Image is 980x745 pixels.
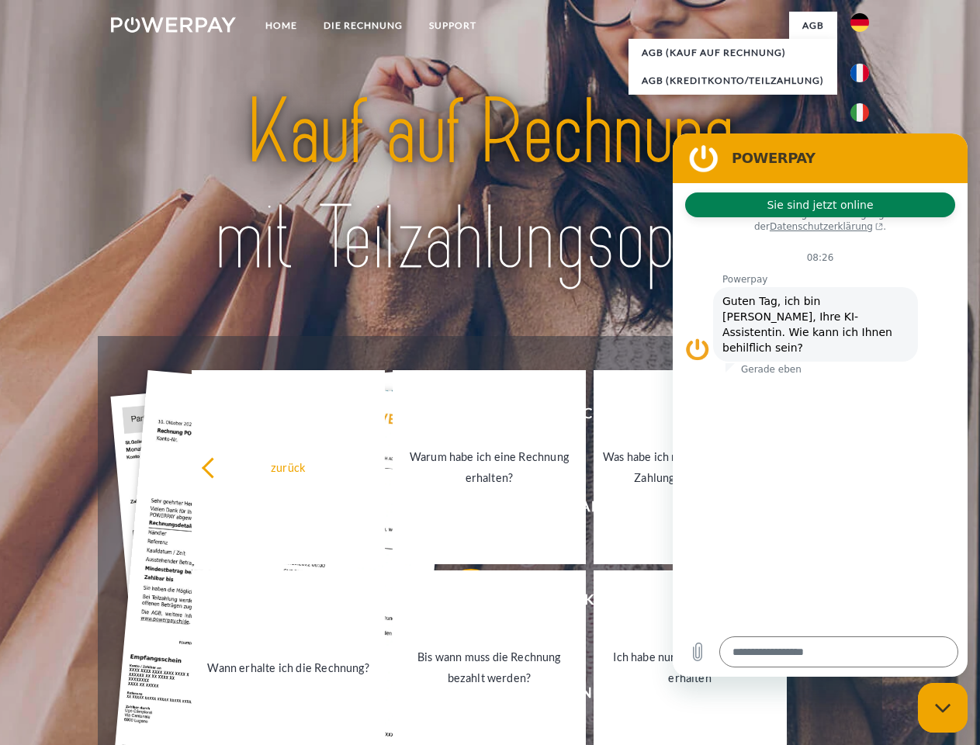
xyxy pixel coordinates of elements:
img: title-powerpay_de.svg [148,74,832,297]
div: Bis wann muss die Rechnung bezahlt werden? [402,646,577,688]
div: Was habe ich noch offen, ist meine Zahlung eingegangen? [603,446,777,488]
iframe: Schaltfläche zum Öffnen des Messaging-Fensters; Konversation läuft [918,683,968,733]
a: SUPPORT [416,12,490,40]
img: de [850,13,869,32]
a: AGB (Kreditkonto/Teilzahlung) [629,67,837,95]
a: Was habe ich noch offen, ist meine Zahlung eingegangen? [594,370,787,564]
a: DIE RECHNUNG [310,12,416,40]
a: agb [789,12,837,40]
a: AGB (Kauf auf Rechnung) [629,39,837,67]
div: Warum habe ich eine Rechnung erhalten? [402,446,577,488]
img: logo-powerpay-white.svg [111,17,236,33]
div: Ich habe nur eine Teillieferung erhalten [603,646,777,688]
div: Wann erhalte ich die Rechnung? [201,657,376,677]
img: fr [850,64,869,82]
img: it [850,103,869,122]
iframe: Messaging-Fenster [673,133,968,677]
div: zurück [201,456,376,477]
a: Home [252,12,310,40]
